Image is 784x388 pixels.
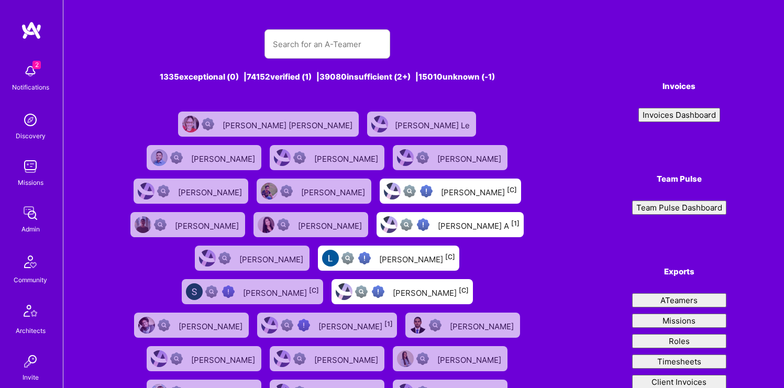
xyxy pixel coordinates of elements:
[182,116,199,132] img: User Avatar
[18,249,43,274] img: Community
[355,285,368,298] img: Not fully vetted
[20,109,41,130] img: discovery
[293,151,306,164] img: Not Scrubbed
[293,352,306,365] img: Not Scrubbed
[397,149,414,166] img: User Avatar
[32,61,41,69] span: 2
[174,107,363,141] a: User AvatarNot Scrubbed[PERSON_NAME] [PERSON_NAME]
[261,183,278,199] img: User Avatar
[438,218,520,231] div: [PERSON_NAME] A
[450,318,516,332] div: [PERSON_NAME]
[199,250,216,267] img: User Avatar
[437,151,503,164] div: [PERSON_NAME]
[142,141,266,174] a: User AvatarNot Scrubbed[PERSON_NAME]
[170,352,183,365] img: Not Scrubbed
[372,285,384,298] img: High Potential User
[638,108,720,122] button: Invoices Dashboard
[632,267,726,276] h4: Exports
[384,183,401,199] img: User Avatar
[632,201,726,215] button: Team Pulse Dashboard
[18,300,43,325] img: Architects
[178,184,244,198] div: [PERSON_NAME]
[384,320,393,328] sup: [1]
[21,224,40,235] div: Admin
[21,21,42,40] img: logo
[138,183,154,199] img: User Avatar
[154,218,167,231] img: Not Scrubbed
[507,186,517,194] sup: [C]
[301,184,367,198] div: [PERSON_NAME]
[395,117,472,131] div: [PERSON_NAME] Le
[322,250,339,267] img: User Avatar
[416,151,429,164] img: Not Scrubbed
[14,274,47,285] div: Community
[261,317,278,334] img: User Avatar
[266,342,389,375] a: User AvatarNot Scrubbed[PERSON_NAME]
[410,317,426,334] img: User Avatar
[632,354,726,369] button: Timesheets
[336,283,352,300] img: User Avatar
[135,216,151,233] img: User Avatar
[130,308,253,342] a: User AvatarNot Scrubbed[PERSON_NAME]
[18,177,43,188] div: Missions
[511,219,520,227] sup: [1]
[389,141,512,174] a: User AvatarNot Scrubbed[PERSON_NAME]
[205,285,218,298] img: Not fully vetted
[280,185,293,197] img: Not Scrubbed
[420,185,433,197] img: High Potential User
[277,218,290,231] img: Not Scrubbed
[327,275,477,308] a: User AvatarNot fully vettedHigh Potential User[PERSON_NAME][C]
[253,308,401,342] a: User AvatarNot fully vettedHigh Potential User[PERSON_NAME][1]
[142,342,266,375] a: User AvatarNot Scrubbed[PERSON_NAME]
[632,82,726,91] h4: Invoices
[318,318,393,332] div: [PERSON_NAME]
[16,130,46,141] div: Discovery
[459,286,469,294] sup: [C]
[274,149,291,166] img: User Avatar
[158,319,170,331] img: Not Scrubbed
[170,151,183,164] img: Not Scrubbed
[218,252,231,264] img: Not Scrubbed
[191,151,257,164] div: [PERSON_NAME]
[258,216,274,233] img: User Avatar
[437,352,503,365] div: [PERSON_NAME]
[401,308,524,342] a: User AvatarNot Scrubbed[PERSON_NAME]
[417,218,429,231] img: High Potential User
[632,174,726,184] h4: Team Pulse
[202,118,214,130] img: Not Scrubbed
[441,184,517,198] div: [PERSON_NAME]
[632,334,726,348] button: Roles
[12,82,49,93] div: Notifications
[381,216,397,233] img: User Avatar
[138,317,155,334] img: User Avatar
[20,156,41,177] img: teamwork
[16,325,46,336] div: Architects
[314,241,463,275] a: User AvatarNot fully vettedHigh Potential User[PERSON_NAME][C]
[243,285,319,298] div: [PERSON_NAME]
[416,352,429,365] img: Not Scrubbed
[298,218,364,231] div: [PERSON_NAME]
[632,314,726,328] button: Missions
[223,117,355,131] div: [PERSON_NAME] [PERSON_NAME]
[363,107,480,141] a: User Avatar[PERSON_NAME] Le
[151,149,168,166] img: User Avatar
[191,241,314,275] a: User AvatarNot Scrubbed[PERSON_NAME]
[178,275,327,308] a: User AvatarNot fully vettedHigh Potential User[PERSON_NAME][C]
[121,71,533,82] div: 1335 exceptional (0) | 74152 verified (1) | 39080 insufficient (2+) | 15010 unknown (-1)
[393,285,469,298] div: [PERSON_NAME]
[389,342,512,375] a: User AvatarNot Scrubbed[PERSON_NAME]
[281,319,293,331] img: Not fully vetted
[341,252,354,264] img: Not fully vetted
[376,174,525,208] a: User AvatarNot fully vettedHigh Potential User[PERSON_NAME][C]
[379,251,455,265] div: [PERSON_NAME]
[266,141,389,174] a: User AvatarNot Scrubbed[PERSON_NAME]
[429,319,441,331] img: Not Scrubbed
[186,283,203,300] img: User Avatar
[273,31,382,58] input: Search for an A-Teamer
[309,286,319,294] sup: [C]
[191,352,257,365] div: [PERSON_NAME]
[252,174,376,208] a: User AvatarNot Scrubbed[PERSON_NAME]
[314,352,380,365] div: [PERSON_NAME]
[179,318,245,332] div: [PERSON_NAME]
